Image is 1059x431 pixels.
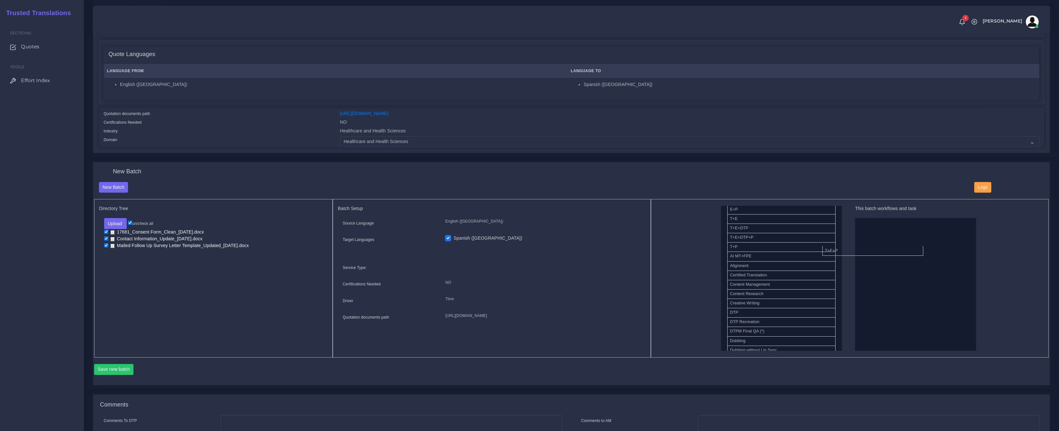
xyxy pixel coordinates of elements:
[108,243,251,249] a: Mailed Follow Up Survey Letter Template_Updated_[DATE].docx
[343,281,381,287] label: Certifications Needed
[99,182,128,193] button: New Batch
[978,185,987,190] span: Logs
[445,218,641,225] p: English ([GEOGRAPHIC_DATA])
[113,168,141,175] h4: New Batch
[108,236,205,242] a: Contact Information_Update_[DATE].docx
[104,111,150,117] label: Quotation documents path
[727,336,836,346] li: Dubbing
[727,214,836,224] li: T+E
[343,220,374,226] label: Source Language
[956,18,968,25] a: 1
[104,120,142,125] label: Certifications Needed
[5,40,79,53] a: Quotes
[983,19,1022,23] span: [PERSON_NAME]
[343,314,389,320] label: Quotation documents path
[727,327,836,336] li: DTPM Final QA (*)
[104,64,567,78] th: Language From
[104,218,127,229] button: Upload
[335,128,1044,136] div: Healthcare and Health Sciences
[104,418,137,424] label: Comments To DTP
[5,74,79,87] a: Effort Index
[128,221,132,225] input: un/check all
[100,401,128,408] h4: Comments
[727,280,836,290] li: Content Management
[10,31,31,35] span: Sections
[338,206,646,211] h5: Batch Setup
[727,205,836,215] li: E+P
[2,8,71,18] a: Trusted Translations
[727,299,836,308] li: Creative Writing
[727,271,836,280] li: Certified Translation
[445,312,641,319] p: [URL][DOMAIN_NAME]
[104,128,118,134] label: Industry
[445,296,641,302] p: Time
[727,252,836,261] li: AI MT+FPE
[454,235,522,242] label: Spanish ([GEOGRAPHIC_DATA])
[727,289,836,299] li: Content Research
[120,81,564,88] li: English ([GEOGRAPHIC_DATA])
[962,15,969,21] span: 1
[99,206,328,211] h5: Directory Tree
[727,308,836,318] li: DTP
[343,265,367,271] label: Service Type:
[727,233,836,243] li: T+E+DTP+P
[335,119,1044,128] div: NO
[974,182,991,193] button: Logs
[583,81,1036,88] li: Spanish ([GEOGRAPHIC_DATA])
[979,15,1041,28] a: [PERSON_NAME]avatar
[822,246,924,256] li: T+E+P
[109,51,155,58] h4: Quote Languages
[1026,15,1039,28] img: avatar
[567,64,1039,78] th: Language To
[727,224,836,233] li: T+E+DTP
[445,279,641,286] p: NO
[104,137,117,143] label: Domain
[855,206,976,211] h5: This batch workflows and task
[128,221,153,226] label: un/check all
[10,64,25,69] span: Tools
[94,364,134,375] button: Save new batch
[727,346,836,355] li: Dubbing without Lip Sync
[343,237,374,243] label: Target Languages
[2,9,71,17] h2: Trusted Translations
[108,229,206,235] a: 17681_Consent Form_Clean_[DATE].docx
[21,77,50,84] span: Effort Index
[581,418,612,424] label: Comments to AM
[99,184,128,189] a: New Batch
[343,298,353,304] label: Driver
[21,43,39,50] span: Quotes
[727,317,836,327] li: DTP Recreation
[340,111,388,116] a: [URL][DOMAIN_NAME]
[727,261,836,271] li: Alignment
[727,242,836,252] li: T+P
